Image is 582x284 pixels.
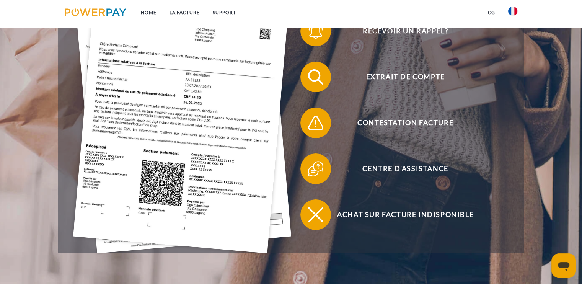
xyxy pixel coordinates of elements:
img: qb_bell.svg [306,21,325,41]
img: qb_close.svg [306,205,325,224]
img: qb_help.svg [306,159,325,178]
img: qb_search.svg [306,67,325,87]
button: Recevoir un rappel? [300,16,499,46]
a: Support [206,6,243,20]
button: Extrait de compte [300,62,499,92]
a: Home [134,6,163,20]
span: Contestation Facture [311,108,499,138]
img: qb_warning.svg [306,113,325,132]
span: Recevoir un rappel? [311,16,499,46]
img: fr [508,7,517,16]
iframe: Bouton de lancement de la fenêtre de messagerie [551,253,576,278]
span: Achat sur facture indisponible [311,199,499,230]
img: logo-powerpay.svg [65,8,126,16]
button: Centre d'assistance [300,153,499,184]
span: Extrait de compte [311,62,499,92]
button: Contestation Facture [300,108,499,138]
span: Centre d'assistance [311,153,499,184]
button: Achat sur facture indisponible [300,199,499,230]
a: LA FACTURE [163,6,206,20]
a: CG [481,6,502,20]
